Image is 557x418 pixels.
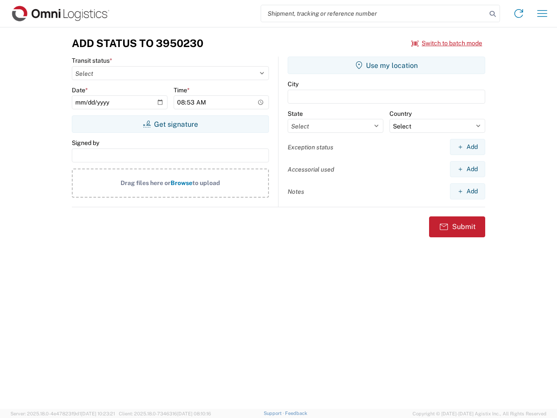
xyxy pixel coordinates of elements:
[450,139,485,155] button: Add
[72,139,99,147] label: Signed by
[264,411,285,416] a: Support
[389,110,412,118] label: Country
[288,110,303,118] label: State
[72,115,269,133] button: Get signature
[174,86,190,94] label: Time
[411,36,482,51] button: Switch to batch mode
[192,179,220,186] span: to upload
[450,161,485,177] button: Add
[72,37,203,50] h3: Add Status to 3950230
[413,410,547,418] span: Copyright © [DATE]-[DATE] Agistix Inc., All Rights Reserved
[171,179,192,186] span: Browse
[288,57,485,74] button: Use my location
[72,86,88,94] label: Date
[288,80,299,88] label: City
[288,188,304,196] label: Notes
[177,411,211,416] span: [DATE] 08:10:16
[261,5,487,22] input: Shipment, tracking or reference number
[288,165,334,173] label: Accessorial used
[81,411,115,416] span: [DATE] 10:23:21
[285,411,307,416] a: Feedback
[121,179,171,186] span: Drag files here or
[72,57,112,64] label: Transit status
[429,216,485,237] button: Submit
[288,143,333,151] label: Exception status
[10,411,115,416] span: Server: 2025.18.0-4e47823f9d1
[450,183,485,199] button: Add
[119,411,211,416] span: Client: 2025.18.0-7346316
